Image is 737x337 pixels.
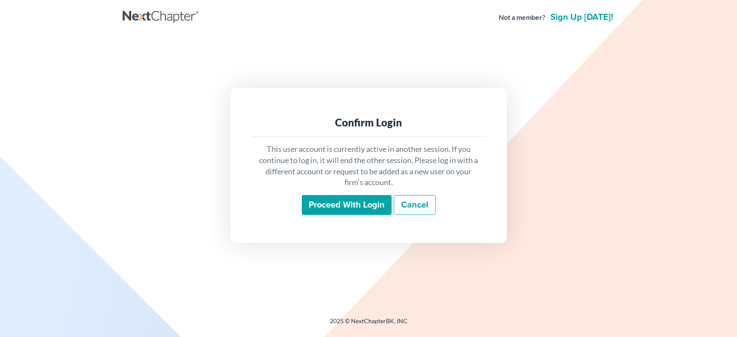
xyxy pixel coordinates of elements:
a: Cancel [394,195,436,215]
strong: Not a member? [499,13,545,22]
p: This user account is currently active in another session. If you continue to log in, it will end ... [258,144,479,188]
div: Confirm Login [258,116,479,129]
a: Sign up [DATE]! [549,13,615,22]
div: 2025 © NextChapterBK, INC [123,317,615,332]
input: Proceed with login [302,195,392,215]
